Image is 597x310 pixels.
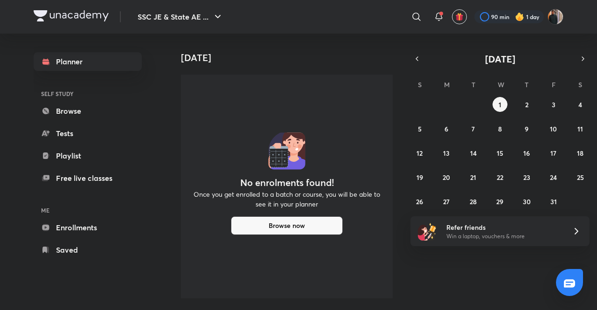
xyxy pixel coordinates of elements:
abbr: October 24, 2025 [550,173,557,182]
abbr: October 13, 2025 [443,149,450,158]
h4: [DATE] [181,52,400,63]
abbr: October 7, 2025 [472,124,475,133]
h4: No enrolments found! [240,177,334,188]
abbr: October 3, 2025 [552,100,555,109]
a: Playlist [34,146,142,165]
abbr: Sunday [418,80,422,89]
button: October 4, 2025 [573,97,588,112]
img: referral [418,222,437,241]
button: October 9, 2025 [519,121,534,136]
abbr: October 21, 2025 [470,173,476,182]
button: Browse now [231,216,343,235]
button: October 7, 2025 [466,121,481,136]
abbr: October 2, 2025 [525,100,528,109]
abbr: October 18, 2025 [577,149,583,158]
button: October 28, 2025 [466,194,481,209]
span: [DATE] [485,53,515,65]
a: Browse [34,102,142,120]
abbr: October 11, 2025 [577,124,583,133]
button: October 24, 2025 [546,170,561,185]
abbr: October 29, 2025 [496,197,503,206]
button: October 20, 2025 [439,170,454,185]
abbr: October 5, 2025 [418,124,422,133]
img: Company Logo [34,10,109,21]
button: October 5, 2025 [412,121,427,136]
abbr: October 30, 2025 [523,197,531,206]
h6: ME [34,202,142,218]
p: Once you get enrolled to a batch or course, you will be able to see it in your planner [192,189,382,209]
button: avatar [452,9,467,24]
a: Saved [34,241,142,259]
h6: SELF STUDY [34,86,142,102]
abbr: October 19, 2025 [417,173,423,182]
h6: Refer friends [446,222,561,232]
abbr: October 25, 2025 [577,173,584,182]
img: Anish kumar [548,9,563,25]
button: October 22, 2025 [493,170,507,185]
abbr: October 8, 2025 [498,124,502,133]
abbr: October 20, 2025 [443,173,450,182]
img: avatar [455,13,464,21]
button: October 21, 2025 [466,170,481,185]
button: October 14, 2025 [466,145,481,160]
button: October 25, 2025 [573,170,588,185]
abbr: Saturday [578,80,582,89]
abbr: October 31, 2025 [550,197,557,206]
button: October 29, 2025 [493,194,507,209]
abbr: October 16, 2025 [523,149,530,158]
button: October 1, 2025 [493,97,507,112]
button: October 6, 2025 [439,121,454,136]
button: October 17, 2025 [546,145,561,160]
img: streak [515,12,524,21]
button: October 23, 2025 [519,170,534,185]
abbr: October 4, 2025 [578,100,582,109]
button: October 8, 2025 [493,121,507,136]
abbr: Tuesday [472,80,475,89]
button: October 11, 2025 [573,121,588,136]
button: October 31, 2025 [546,194,561,209]
button: October 16, 2025 [519,145,534,160]
button: October 3, 2025 [546,97,561,112]
abbr: Wednesday [498,80,504,89]
button: October 15, 2025 [493,145,507,160]
button: [DATE] [423,52,576,65]
button: SSC JE & State AE ... [132,7,229,26]
button: October 10, 2025 [546,121,561,136]
a: Tests [34,124,142,143]
button: October 13, 2025 [439,145,454,160]
button: October 27, 2025 [439,194,454,209]
button: October 12, 2025 [412,145,427,160]
button: October 19, 2025 [412,170,427,185]
abbr: October 1, 2025 [499,100,501,109]
button: October 30, 2025 [519,194,534,209]
abbr: Friday [552,80,555,89]
img: No events [268,132,305,170]
abbr: Monday [444,80,450,89]
a: Free live classes [34,169,142,187]
abbr: October 14, 2025 [470,149,477,158]
abbr: October 23, 2025 [523,173,530,182]
abbr: October 12, 2025 [417,149,423,158]
a: Enrollments [34,218,142,237]
abbr: October 6, 2025 [444,124,448,133]
abbr: October 27, 2025 [443,197,450,206]
abbr: October 28, 2025 [470,197,477,206]
abbr: Thursday [525,80,528,89]
button: October 2, 2025 [519,97,534,112]
p: Win a laptop, vouchers & more [446,232,561,241]
abbr: October 26, 2025 [416,197,423,206]
abbr: October 15, 2025 [497,149,503,158]
abbr: October 17, 2025 [550,149,556,158]
abbr: October 10, 2025 [550,124,557,133]
a: Planner [34,52,142,71]
abbr: October 9, 2025 [525,124,528,133]
abbr: October 22, 2025 [497,173,503,182]
button: October 26, 2025 [412,194,427,209]
a: Company Logo [34,10,109,24]
button: October 18, 2025 [573,145,588,160]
